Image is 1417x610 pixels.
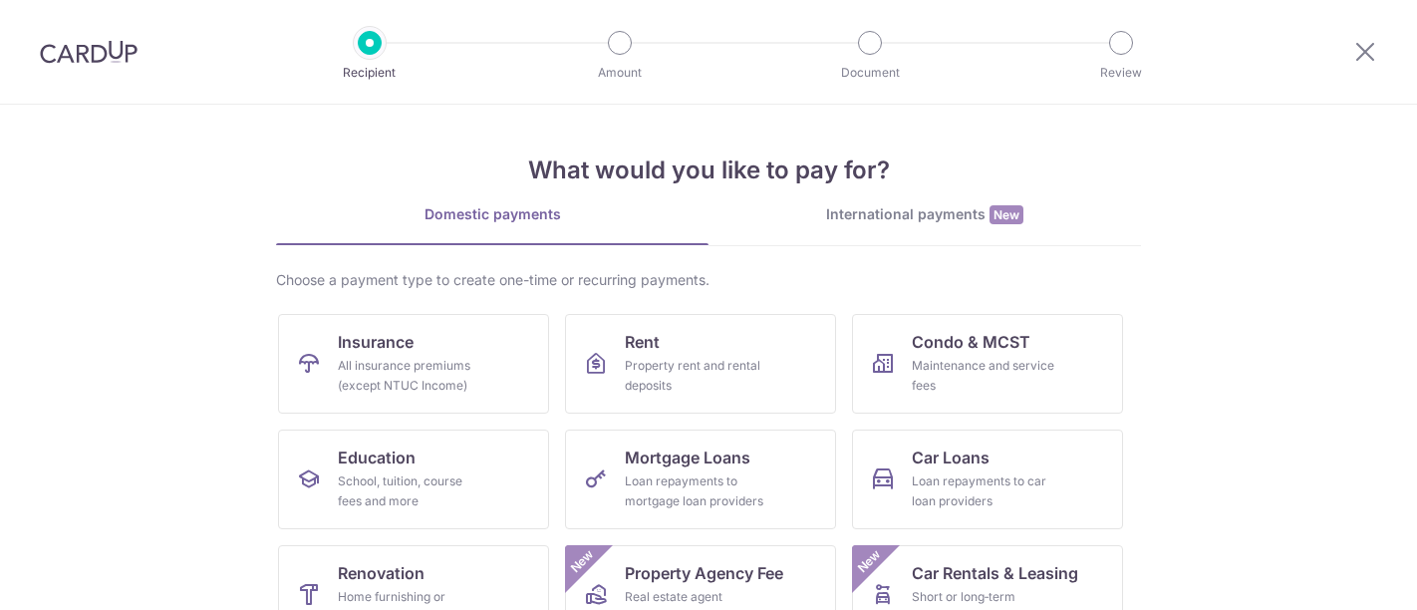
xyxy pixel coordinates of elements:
[912,561,1078,585] span: Car Rentals & Leasing
[40,40,138,64] img: CardUp
[338,446,416,469] span: Education
[566,545,599,578] span: New
[625,330,660,354] span: Rent
[853,545,886,578] span: New
[796,63,944,83] p: Document
[338,330,414,354] span: Insurance
[338,471,481,511] div: School, tuition, course fees and more
[625,471,768,511] div: Loan repayments to mortgage loan providers
[625,561,783,585] span: Property Agency Fee
[1047,63,1195,83] p: Review
[625,446,750,469] span: Mortgage Loans
[990,205,1023,224] span: New
[912,330,1030,354] span: Condo & MCST
[912,471,1055,511] div: Loan repayments to car loan providers
[278,430,549,529] a: EducationSchool, tuition, course fees and more
[912,356,1055,396] div: Maintenance and service fees
[276,204,708,224] div: Domestic payments
[338,561,425,585] span: Renovation
[565,430,836,529] a: Mortgage LoansLoan repayments to mortgage loan providers
[565,314,836,414] a: RentProperty rent and rental deposits
[296,63,443,83] p: Recipient
[1289,550,1397,600] iframe: Opens a widget where you can find more information
[852,430,1123,529] a: Car LoansLoan repayments to car loan providers
[338,356,481,396] div: All insurance premiums (except NTUC Income)
[278,314,549,414] a: InsuranceAll insurance premiums (except NTUC Income)
[276,152,1141,188] h4: What would you like to pay for?
[276,270,1141,290] div: Choose a payment type to create one-time or recurring payments.
[625,356,768,396] div: Property rent and rental deposits
[912,446,990,469] span: Car Loans
[852,314,1123,414] a: Condo & MCSTMaintenance and service fees
[546,63,694,83] p: Amount
[708,204,1141,225] div: International payments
